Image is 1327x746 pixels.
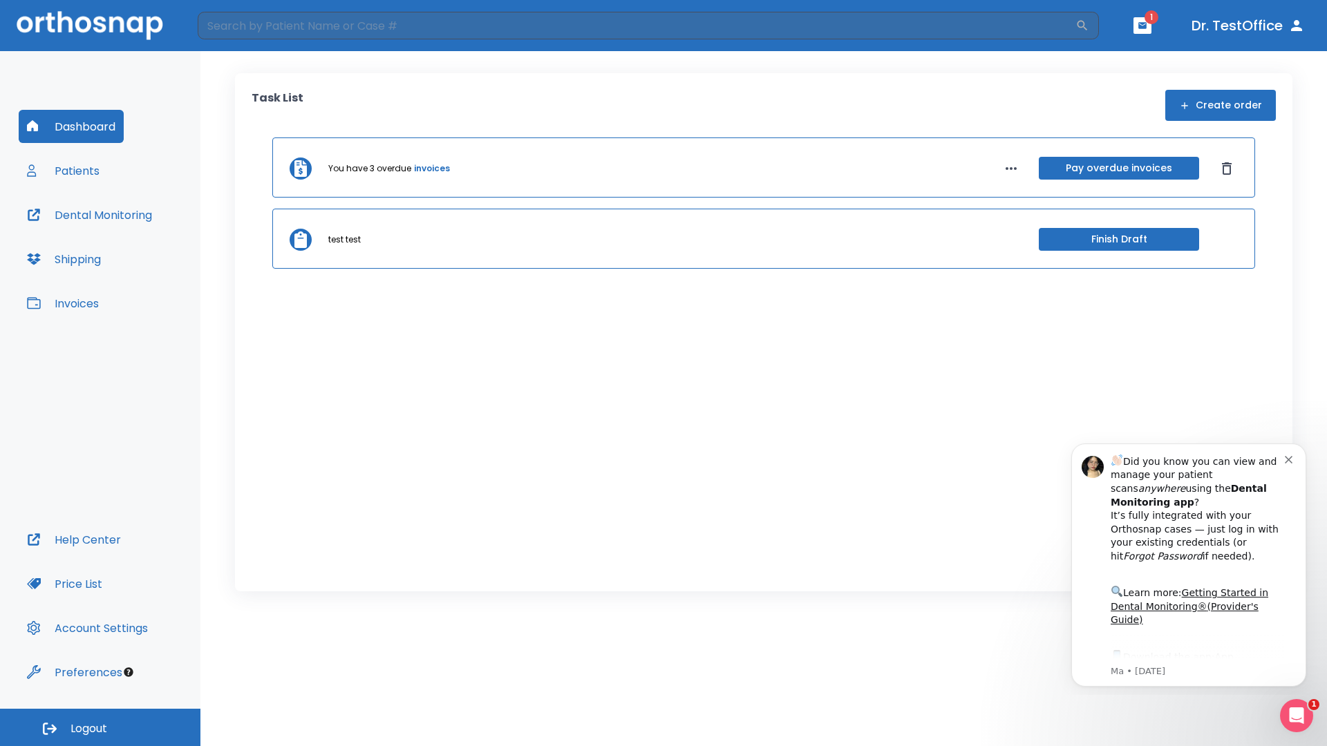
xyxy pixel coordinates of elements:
[1308,699,1319,710] span: 1
[19,567,111,600] button: Price List
[328,233,361,246] p: test test
[19,656,131,689] button: Preferences
[1145,10,1158,24] span: 1
[19,154,108,187] button: Patients
[19,611,156,644] button: Account Settings
[17,11,163,39] img: Orthosnap
[1165,90,1276,121] button: Create order
[19,523,129,556] button: Help Center
[19,110,124,143] button: Dashboard
[122,666,135,678] div: Tooltip anchor
[60,217,234,287] div: Download the app: | ​ Let us know if you need help getting started!
[60,234,234,247] p: Message from Ma, sent 8w ago
[198,12,1075,39] input: Search by Patient Name or Case #
[19,198,160,231] button: Dental Monitoring
[414,162,450,175] a: invoices
[60,220,183,245] a: App Store
[1216,157,1238,180] button: Dismiss
[1280,699,1313,732] iframe: Intercom live chat
[70,721,107,736] span: Logout
[328,162,411,175] p: You have 3 overdue
[252,90,303,121] p: Task List
[19,287,107,320] button: Invoices
[1051,431,1327,695] iframe: Intercom notifications message
[19,242,109,276] button: Shipping
[1039,157,1199,180] button: Pay overdue invoices
[234,21,245,32] button: Dismiss notification
[1039,228,1199,251] button: Finish Draft
[1186,13,1310,38] button: Dr. TestOffice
